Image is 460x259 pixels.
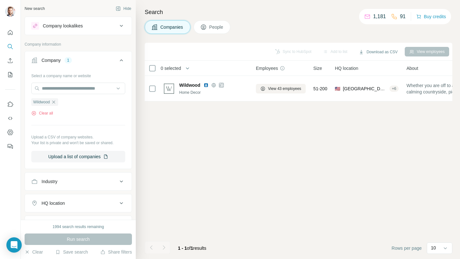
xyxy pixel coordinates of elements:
[178,246,187,251] span: 1 - 1
[25,41,132,47] p: Company information
[65,57,72,63] div: 1
[191,246,193,251] span: 1
[335,85,340,92] span: 🇺🇸
[33,99,50,105] span: Wildwood
[5,6,15,17] img: Avatar
[25,174,132,189] button: Industry
[31,140,125,146] p: Your list is private and won't be saved or shared.
[389,86,399,92] div: + 6
[25,53,132,70] button: Company1
[160,24,184,30] span: Companies
[179,90,248,95] div: Home Decor
[42,57,61,63] div: Company
[55,249,88,255] button: Save search
[209,24,224,30] span: People
[354,47,402,57] button: Download as CSV
[5,41,15,52] button: Search
[178,246,206,251] span: results
[42,200,65,206] div: HQ location
[406,65,418,71] span: About
[179,82,200,88] span: Wildwood
[5,27,15,38] button: Quick start
[5,55,15,66] button: Enrich CSV
[5,99,15,110] button: Use Surfe on LinkedIn
[431,245,436,251] p: 10
[392,245,422,251] span: Rows per page
[42,178,57,185] div: Industry
[25,249,43,255] button: Clear
[53,224,104,230] div: 1994 search results remaining
[416,12,446,21] button: Buy credits
[256,65,278,71] span: Employees
[313,85,327,92] span: 51-200
[5,141,15,152] button: Feedback
[25,217,132,233] button: Annual revenue ($)
[5,113,15,124] button: Use Surfe API
[25,196,132,211] button: HQ location
[400,13,406,20] p: 91
[5,69,15,80] button: My lists
[268,86,301,92] span: View 43 employees
[31,151,125,162] button: Upload a list of companies
[161,65,181,71] span: 0 selected
[6,237,22,253] div: Open Intercom Messenger
[343,85,387,92] span: [GEOGRAPHIC_DATA], [US_STATE]
[31,70,125,79] div: Select a company name or website
[31,134,125,140] p: Upload a CSV of company websites.
[100,249,132,255] button: Share filters
[313,65,322,71] span: Size
[43,23,83,29] div: Company lookalikes
[31,110,53,116] button: Clear all
[5,127,15,138] button: Dashboard
[373,13,386,20] p: 1,181
[164,84,174,94] img: Logo of Wildwood
[25,18,132,33] button: Company lookalikes
[335,65,358,71] span: HQ location
[145,8,452,17] h4: Search
[187,246,191,251] span: of
[256,84,306,93] button: View 43 employees
[203,83,209,88] img: LinkedIn logo
[111,4,136,13] button: Hide
[25,6,45,11] div: New search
